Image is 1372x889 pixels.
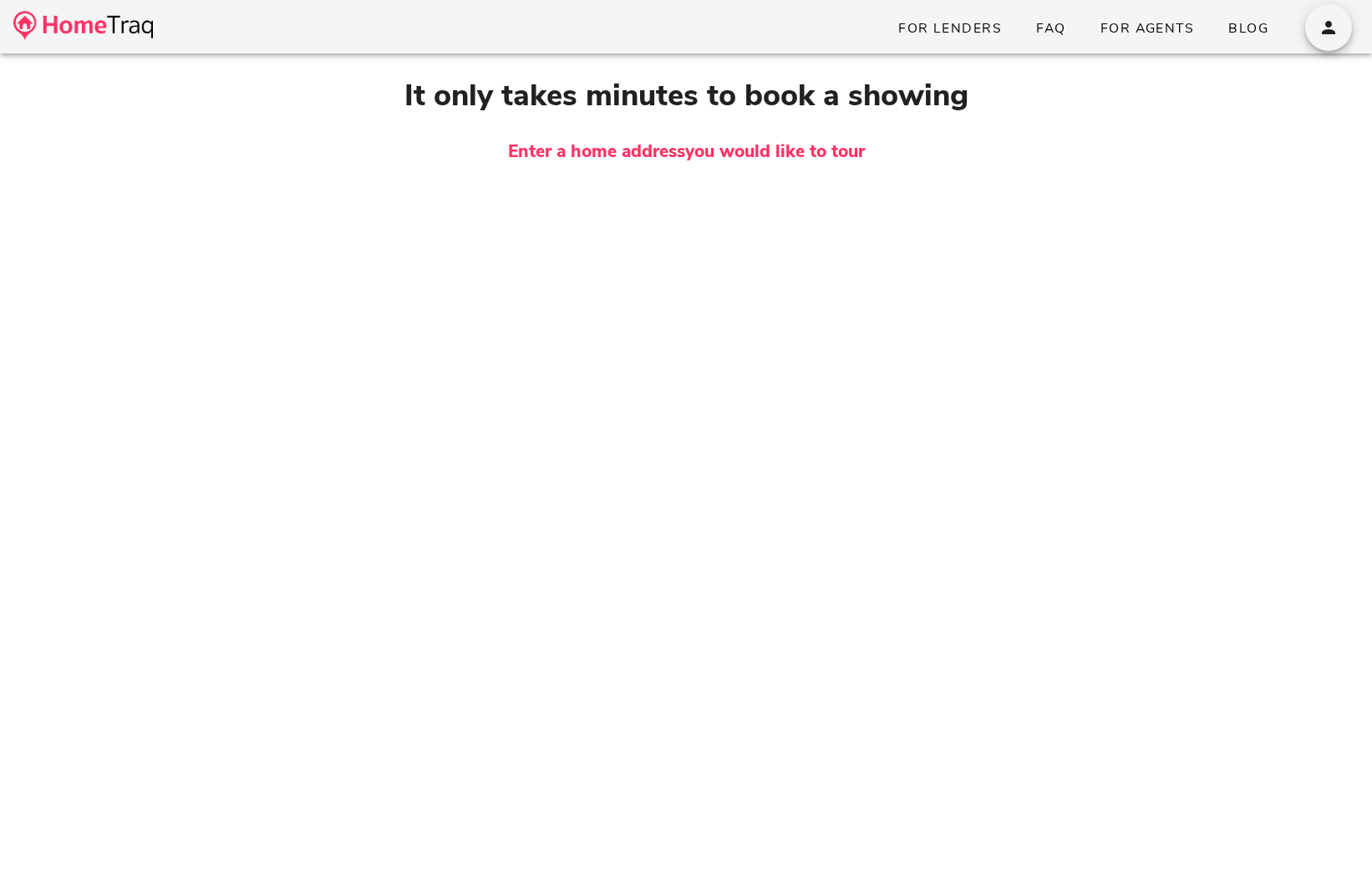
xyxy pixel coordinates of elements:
[1035,19,1066,38] span: FAQ
[13,11,153,40] img: desktop-logo.34a1112.png
[884,13,1015,43] a: For Lenders
[1022,13,1080,43] a: FAQ
[1214,13,1282,43] a: Blog
[897,19,1002,38] span: For Lenders
[685,140,865,163] span: you would like to tour
[1086,13,1207,43] a: For Agents
[1227,19,1268,38] span: Blog
[1100,19,1194,38] span: For Agents
[404,75,968,116] span: It only takes minutes to book a showing
[201,139,1171,165] h3: Enter a home address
